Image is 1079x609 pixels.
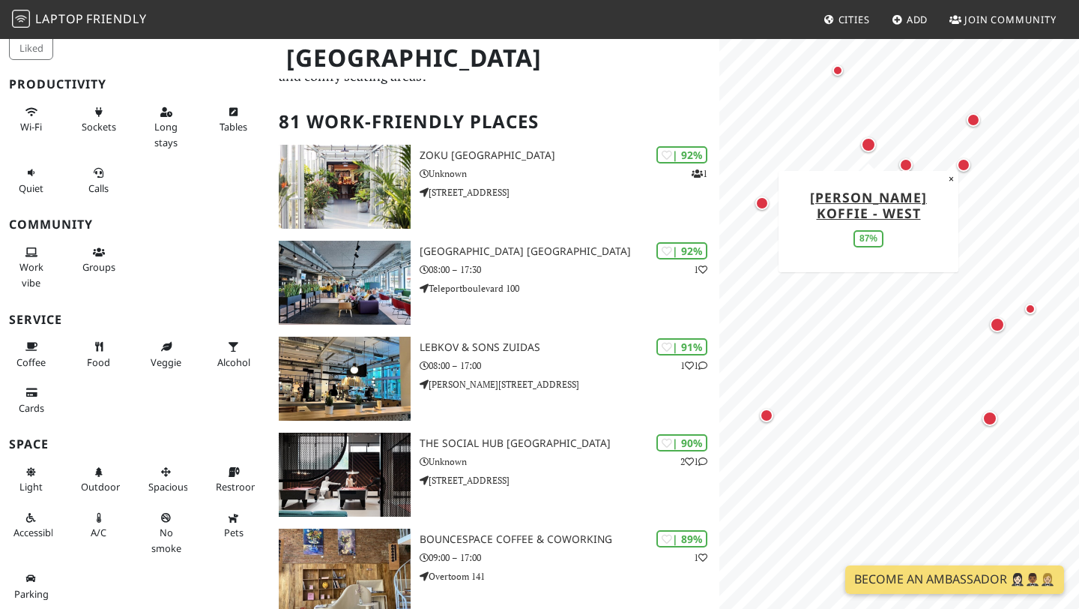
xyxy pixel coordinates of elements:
[87,355,110,369] span: Food
[694,550,707,565] p: 1
[845,565,1064,594] a: Become an Ambassador 🤵🏻‍♀️🤵🏾‍♂️🤵🏼‍♀️
[274,37,716,79] h1: [GEOGRAPHIC_DATA]
[279,433,411,517] img: The Social Hub Amsterdam City
[420,341,719,354] h3: Lebkov & Sons Zuidas
[943,6,1063,33] a: Join Community
[886,6,934,33] a: Add
[656,530,707,547] div: | 89%
[9,313,261,327] h3: Service
[81,480,120,493] span: Outdoor area
[817,6,876,33] a: Cities
[144,505,188,560] button: No smoke
[270,337,719,421] a: Lebkov & Sons Zuidas | 91% 11 Lebkov & Sons Zuidas 08:00 – 17:00 [PERSON_NAME][STREET_ADDRESS]
[224,526,244,539] span: Pet friendly
[420,569,719,583] p: Overtoom 141
[9,160,53,200] button: Quiet
[9,460,53,499] button: Light
[896,155,916,175] div: Map marker
[420,185,719,199] p: [STREET_ADDRESS]
[656,434,707,451] div: | 90%
[220,120,247,133] span: Work-friendly tables
[757,406,776,425] div: Map marker
[9,334,53,374] button: Coffee
[151,355,181,369] span: Veggie
[88,181,109,195] span: Video/audio calls
[420,262,719,277] p: 08:00 – 17:30
[420,149,719,162] h3: Zoku [GEOGRAPHIC_DATA]
[19,181,43,195] span: Quiet
[838,13,870,26] span: Cities
[19,260,43,289] span: People working
[9,437,261,451] h3: Space
[216,480,260,493] span: Restroom
[420,358,719,373] p: 08:00 – 17:00
[211,505,256,545] button: Pets
[76,160,121,200] button: Calls
[12,10,30,28] img: LaptopFriendly
[9,566,53,606] button: Parking
[82,120,116,133] span: Power sockets
[211,460,256,499] button: Restroom
[19,401,44,415] span: Credit cards
[964,110,983,130] div: Map marker
[420,437,719,450] h3: The Social Hub [GEOGRAPHIC_DATA]
[692,166,707,181] p: 1
[829,61,847,79] div: Map marker
[82,260,115,274] span: Group tables
[853,230,883,247] div: 87%
[9,217,261,232] h3: Community
[76,505,121,545] button: A/C
[656,242,707,259] div: | 92%
[9,240,53,295] button: Work vibe
[211,334,256,374] button: Alcohol
[35,10,84,27] span: Laptop
[907,13,928,26] span: Add
[16,355,46,369] span: Coffee
[270,241,719,325] a: Aristo Meeting Center Amsterdam | 92% 1 [GEOGRAPHIC_DATA] [GEOGRAPHIC_DATA] 08:00 – 17:30 Telepor...
[987,314,1008,335] div: Map marker
[144,460,188,499] button: Spacious
[858,134,879,155] div: Map marker
[964,13,1057,26] span: Join Community
[9,100,53,139] button: Wi-Fi
[279,99,710,145] h2: 81 Work-Friendly Places
[86,10,146,27] span: Friendly
[420,377,719,391] p: [PERSON_NAME][STREET_ADDRESS]
[12,7,147,33] a: LaptopFriendly LaptopFriendly
[694,262,707,277] p: 1
[656,338,707,355] div: | 91%
[76,100,121,139] button: Sockets
[9,505,53,545] button: Accessible
[91,526,106,539] span: Air conditioned
[752,193,772,213] div: Map marker
[420,281,719,295] p: Teleportboulevard 100
[9,380,53,420] button: Cards
[1021,300,1039,318] div: Map marker
[217,355,250,369] span: Alcohol
[9,77,261,91] h3: Productivity
[151,526,181,554] span: Smoke free
[420,245,719,258] h3: [GEOGRAPHIC_DATA] [GEOGRAPHIC_DATA]
[954,155,973,175] div: Map marker
[279,145,411,229] img: Zoku Amsterdam
[420,473,719,487] p: [STREET_ADDRESS]
[14,587,49,601] span: Parking
[76,334,121,374] button: Food
[810,188,927,222] a: [PERSON_NAME] koffie - West
[420,454,719,469] p: Unknown
[19,480,43,493] span: Natural light
[211,100,256,139] button: Tables
[420,533,719,546] h3: BounceSpace Coffee & Coworking
[270,433,719,517] a: The Social Hub Amsterdam City | 90% 21 The Social Hub [GEOGRAPHIC_DATA] Unknown [STREET_ADDRESS]
[279,337,411,421] img: Lebkov & Sons Zuidas
[270,145,719,229] a: Zoku Amsterdam | 92% 1 Zoku [GEOGRAPHIC_DATA] Unknown [STREET_ADDRESS]
[76,240,121,280] button: Groups
[148,480,188,493] span: Spacious
[420,166,719,181] p: Unknown
[76,460,121,499] button: Outdoor
[154,120,178,148] span: Long stays
[13,526,58,539] span: Accessible
[279,241,411,325] img: Aristo Meeting Center Amsterdam
[680,358,707,373] p: 1 1
[944,171,958,187] button: Close popup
